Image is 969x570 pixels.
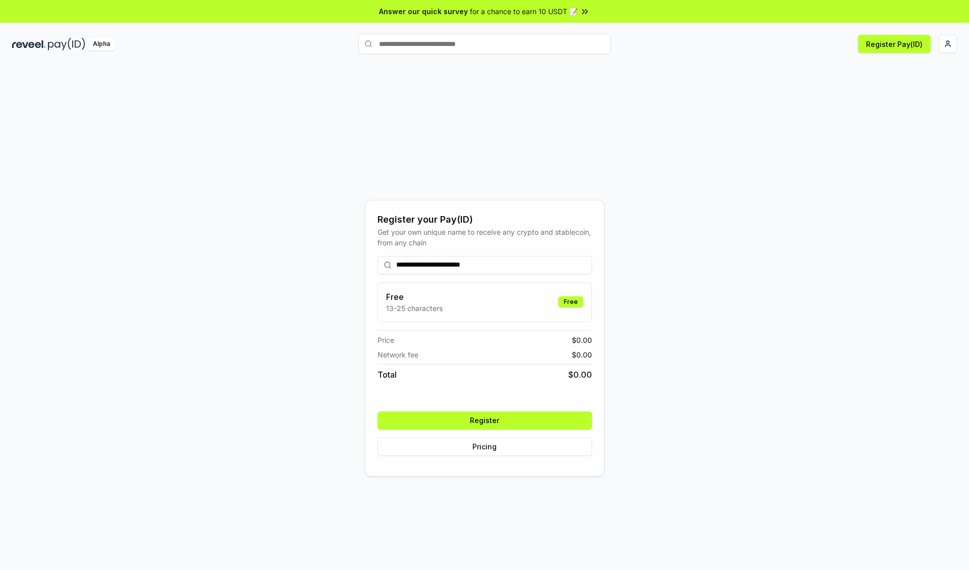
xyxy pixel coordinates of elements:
[378,349,418,360] span: Network fee
[470,6,578,17] span: for a chance to earn 10 USDT 📝
[386,303,443,314] p: 13-25 characters
[378,438,592,456] button: Pricing
[386,291,443,303] h3: Free
[378,335,394,345] span: Price
[378,227,592,248] div: Get your own unique name to receive any crypto and stablecoin, from any chain
[48,38,85,50] img: pay_id
[87,38,116,50] div: Alpha
[379,6,468,17] span: Answer our quick survey
[12,38,46,50] img: reveel_dark
[858,35,931,53] button: Register Pay(ID)
[572,335,592,345] span: $ 0.00
[378,213,592,227] div: Register your Pay(ID)
[558,296,583,307] div: Free
[568,369,592,381] span: $ 0.00
[378,369,397,381] span: Total
[572,349,592,360] span: $ 0.00
[378,411,592,430] button: Register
